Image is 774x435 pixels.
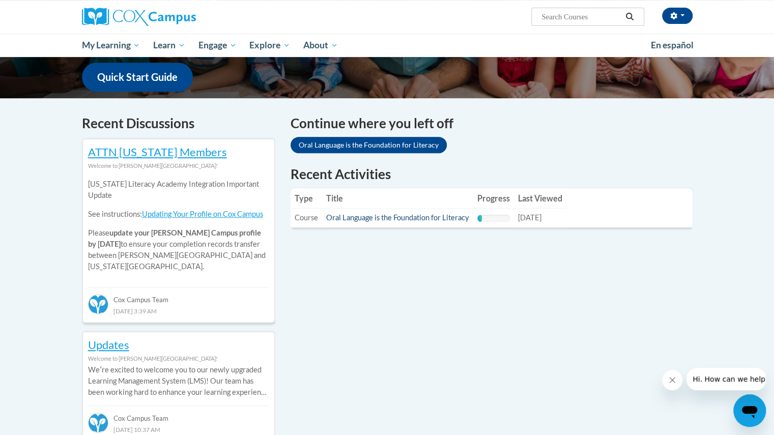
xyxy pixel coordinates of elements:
[243,34,297,57] a: Explore
[88,413,108,433] img: Cox Campus Team
[88,228,261,248] b: update your [PERSON_NAME] Campus profile by [DATE]
[291,165,693,183] h1: Recent Activities
[88,287,269,305] div: Cox Campus Team
[153,39,185,51] span: Learn
[733,394,766,427] iframe: Button to launch messaging window
[88,145,227,159] a: ATTN [US_STATE] Members
[88,338,129,352] a: Updates
[662,8,693,24] button: Account Settings
[88,171,269,280] div: Please to ensure your completion records transfer between [PERSON_NAME][GEOGRAPHIC_DATA] and [US_...
[88,353,269,364] div: Welcome to [PERSON_NAME][GEOGRAPHIC_DATA]!
[67,34,708,57] div: Main menu
[662,370,682,390] iframe: Close message
[82,8,275,26] a: Cox Campus
[192,34,243,57] a: Engage
[147,34,192,57] a: Learn
[88,209,269,220] p: See instructions:
[303,39,338,51] span: About
[82,8,196,26] img: Cox Campus
[88,160,269,171] div: Welcome to [PERSON_NAME][GEOGRAPHIC_DATA]!
[88,364,269,398] p: Weʹre excited to welcome you to our newly upgraded Learning Management System (LMS)! Our team has...
[473,188,514,209] th: Progress
[142,210,263,218] a: Updating Your Profile on Cox Campus
[295,213,318,222] span: Course
[297,34,345,57] a: About
[622,11,637,23] button: Search
[291,113,693,133] h4: Continue where you left off
[514,188,566,209] th: Last Viewed
[81,39,140,51] span: My Learning
[88,179,269,201] p: [US_STATE] Literacy Academy Integration Important Update
[651,40,694,50] span: En español
[686,368,766,390] iframe: Message from company
[88,294,108,314] img: Cox Campus Team
[88,405,269,424] div: Cox Campus Team
[88,305,269,316] div: [DATE] 3:39 AM
[88,424,269,435] div: [DATE] 10:37 AM
[518,213,541,222] span: [DATE]
[322,188,473,209] th: Title
[75,34,147,57] a: My Learning
[291,188,322,209] th: Type
[6,7,82,15] span: Hi. How can we help?
[249,39,290,51] span: Explore
[644,35,700,56] a: En español
[540,11,622,23] input: Search Courses
[198,39,237,51] span: Engage
[326,213,469,222] a: Oral Language is the Foundation for Literacy
[291,137,447,153] a: Oral Language is the Foundation for Literacy
[477,215,482,222] div: Progress, %
[82,113,275,133] h4: Recent Discussions
[82,63,193,92] a: Quick Start Guide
